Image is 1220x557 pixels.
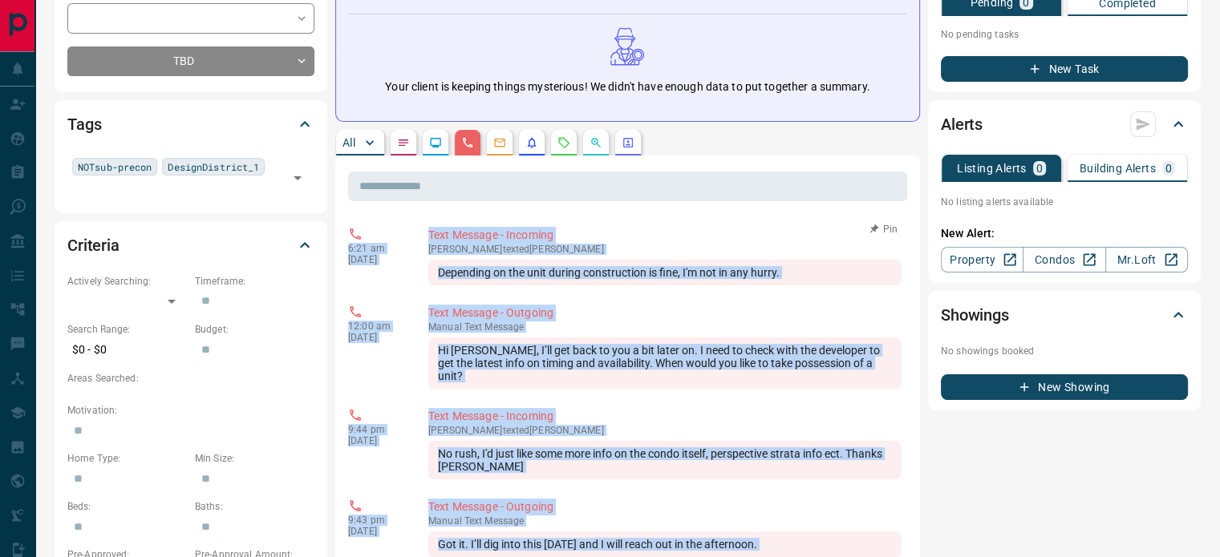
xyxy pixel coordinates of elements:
[941,225,1188,242] p: New Alert:
[286,167,309,189] button: Open
[385,79,869,95] p: Your client is keeping things mysterious! We didn't have enough data to put together a summary.
[428,408,901,425] p: Text Message - Incoming
[493,136,506,149] svg: Emails
[428,425,901,436] p: [PERSON_NAME] texted [PERSON_NAME]
[397,136,410,149] svg: Notes
[957,163,1027,174] p: Listing Alerts
[348,321,404,332] p: 12:00 am
[941,111,983,137] h2: Alerts
[348,526,404,537] p: [DATE]
[195,499,314,514] p: Baths:
[429,136,442,149] svg: Lead Browsing Activity
[67,46,314,76] div: TBD
[67,105,314,143] div: Tags
[195,322,314,337] p: Budget:
[428,531,901,557] div: Got it. I’ll dig into this [DATE] and I will reach out in the afternoon.
[348,424,404,435] p: 9:44 pm
[428,515,901,527] p: Text Message
[67,274,187,289] p: Actively Searching:
[428,244,901,255] p: [PERSON_NAME] texted [PERSON_NAME]
[941,296,1188,334] div: Showings
[78,159,152,175] span: NOTsub-precon
[428,260,901,285] div: Depending on the unit during construction is fine, I'm not in any hurry.
[941,56,1188,82] button: New Task
[348,332,404,343] p: [DATE]
[428,227,901,244] p: Text Message - Incoming
[525,136,538,149] svg: Listing Alerts
[67,111,101,137] h2: Tags
[67,499,187,514] p: Beds:
[168,159,259,175] span: DesignDistrict_1
[622,136,634,149] svg: Agent Actions
[67,451,187,466] p: Home Type:
[348,243,404,254] p: 6:21 am
[1036,163,1043,174] p: 0
[1105,247,1188,272] a: Mr.Loft
[348,254,404,265] p: [DATE]
[195,274,314,289] p: Timeframe:
[941,344,1188,358] p: No showings booked
[67,337,187,363] p: $0 - $0
[428,321,901,333] p: Text Message
[67,322,187,337] p: Search Range:
[348,515,404,526] p: 9:43 pm
[348,435,404,446] p: [DATE]
[461,136,474,149] svg: Calls
[590,136,602,149] svg: Opportunities
[941,247,1023,272] a: Property
[67,226,314,264] div: Criteria
[1165,163,1172,174] p: 0
[67,403,314,418] p: Motivation:
[67,232,120,258] h2: Criteria
[1080,163,1156,174] p: Building Alerts
[195,451,314,466] p: Min Size:
[428,321,462,333] span: manual
[67,371,314,385] p: Areas Searched:
[861,222,907,236] button: Pin
[428,441,901,479] div: No rush, I'd just like some more info on the condo itself, perspective strata info ect. Thanks [P...
[941,105,1188,143] div: Alerts
[1023,247,1105,272] a: Condos
[428,337,901,389] div: Hi [PERSON_NAME], I’ll get back to you a bit later on. I need to check with the developer to get ...
[342,137,355,148] p: All
[428,498,901,515] p: Text Message - Outgoing
[428,305,901,321] p: Text Message - Outgoing
[428,515,462,527] span: manual
[941,22,1188,46] p: No pending tasks
[941,374,1188,400] button: New Showing
[941,302,1009,328] h2: Showings
[557,136,570,149] svg: Requests
[941,195,1188,209] p: No listing alerts available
